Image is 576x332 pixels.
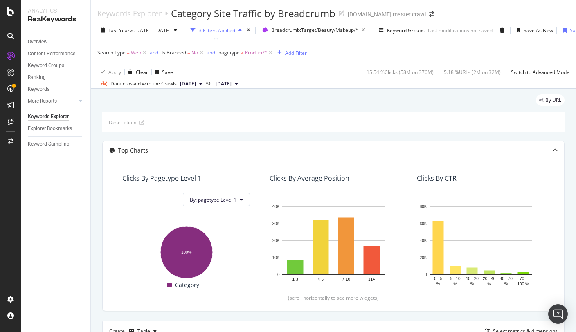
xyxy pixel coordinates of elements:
text: 20K [272,238,280,243]
div: Description: [109,119,136,126]
div: [DOMAIN_NAME] master crawl [348,10,426,18]
span: Is Branded [162,49,186,56]
text: 40K [420,238,427,243]
a: Content Performance [28,49,85,58]
span: Last Year [108,27,130,34]
span: = [127,49,130,56]
text: 40K [272,204,280,209]
div: 15.54 % Clicks ( 58M on 376M ) [367,69,434,76]
div: Save As New [524,27,553,34]
svg: A chart. [417,202,544,288]
text: 11+ [368,277,375,281]
a: More Reports [28,97,76,105]
text: 5 - 10 [450,276,461,281]
text: 7-10 [342,277,350,281]
span: = [187,49,190,56]
text: 0 [425,272,427,277]
a: Overview [28,38,85,46]
text: % [436,282,440,286]
div: and [150,49,158,56]
div: RealKeywords [28,15,84,24]
a: Keyword Groups [28,61,85,70]
text: 30K [272,221,280,226]
span: By: pagetype Level 1 [190,196,236,203]
div: Keywords [28,85,49,94]
div: Clicks By Average Position [270,174,349,182]
span: 2024 Sep. 1st [216,80,232,87]
svg: A chart. [270,202,397,288]
text: % [470,282,474,286]
div: Data crossed with the Crawls [110,80,177,87]
span: No [191,47,198,58]
div: Clear [136,69,148,76]
div: Overview [28,38,47,46]
button: Switch to Advanced Mode [508,65,569,79]
button: Save As New [513,24,553,37]
span: Web [131,47,141,58]
div: Keyword Sampling [28,140,70,148]
button: Clear [125,65,148,79]
div: legacy label [536,94,565,106]
button: [DATE] [212,79,241,89]
button: and [207,49,215,56]
span: 2025 Oct. 6th [180,80,196,87]
svg: A chart. [122,222,250,280]
div: Content Performance [28,49,75,58]
div: Switch to Advanced Mode [511,69,569,76]
text: 20 - 40 [483,276,496,281]
div: 3 Filters Applied [199,27,235,34]
div: Keywords Explorer [28,112,69,121]
a: Keywords [28,85,85,94]
button: [DATE] [177,79,206,89]
text: 100 % [517,282,529,286]
text: % [453,282,457,286]
div: 5.18 % URLs ( 2M on 32M ) [444,69,501,76]
text: 1-3 [292,277,298,281]
text: 70 - [520,276,526,281]
button: Add Filter [274,48,307,58]
div: Keyword Groups [387,27,425,34]
text: 60K [420,221,427,226]
span: Breadcrumb: Target/Beauty/Makeup/* [271,27,358,34]
div: Add Filter [285,49,307,56]
text: % [504,282,508,286]
text: 0 - 5 [434,276,442,281]
span: Product/* [245,47,267,58]
div: More Reports [28,97,57,105]
text: 40 - 70 [500,276,513,281]
a: Keywords Explorer [28,112,85,121]
span: vs [206,79,212,87]
text: 0 [277,272,280,277]
a: Keywords Explorer [97,9,162,18]
div: Analytics [28,7,84,15]
span: By URL [545,98,561,103]
a: Ranking [28,73,85,82]
text: 4-6 [318,277,324,281]
button: Keyword Groups [376,24,428,37]
button: Apply [97,65,121,79]
span: ≠ [241,49,244,56]
span: pagetype [218,49,240,56]
div: Category Site Traffic by Breadcrumb [171,7,335,20]
div: Last modifications not saved [428,27,493,34]
text: 10K [272,255,280,260]
div: (scroll horizontally to see more widgets) [112,294,554,301]
span: Category [175,280,199,290]
button: 3 Filters Applied [187,24,245,37]
button: Save [152,65,173,79]
button: Last Yearvs[DATE] - [DATE] [97,24,180,37]
text: 10 - 20 [466,276,479,281]
div: Explorer Bookmarks [28,124,72,133]
div: Clicks By pagetype Level 1 [122,174,201,182]
span: vs [DATE] - [DATE] [130,27,171,34]
button: By: pagetype Level 1 [183,193,250,206]
button: Breadcrumb:Target/Beauty/Makeup/* [259,24,369,37]
div: Top Charts [118,146,148,155]
div: Keyword Groups [28,61,64,70]
div: arrow-right-arrow-left [429,11,434,17]
div: Save [162,69,173,76]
